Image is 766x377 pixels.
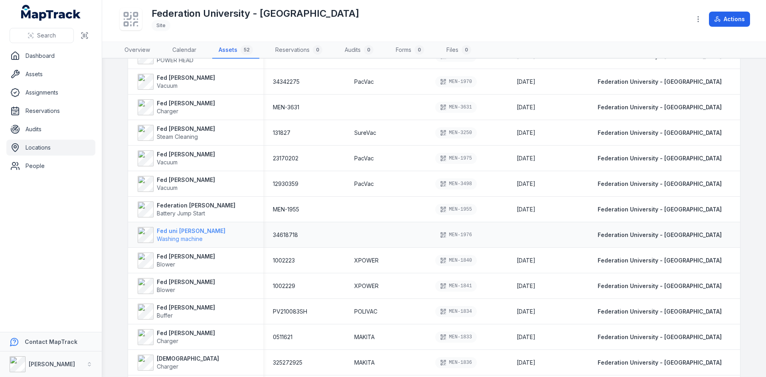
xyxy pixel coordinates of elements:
span: [DATE] [517,334,535,340]
span: [DATE] [517,180,535,187]
a: Federation University - [GEOGRAPHIC_DATA] [598,282,722,290]
strong: Fed [PERSON_NAME] [157,125,215,133]
span: PacVac [354,180,374,188]
span: POLIVAC [354,308,377,316]
strong: [DEMOGRAPHIC_DATA] [157,355,219,363]
a: Assignments [6,85,95,101]
span: PV210083SH [273,308,307,316]
a: Fed [PERSON_NAME]Buffer [138,304,215,320]
time: 2/22/2026, 12:00:00 AM [517,154,535,162]
a: Fed [PERSON_NAME]Blower [138,278,215,294]
span: Federation University - [GEOGRAPHIC_DATA] [598,180,722,187]
a: Audits [6,121,95,137]
a: Fed [PERSON_NAME]Charger [138,99,215,115]
div: 0 [415,45,424,55]
a: Overview [118,42,156,59]
span: [DATE] [517,257,535,264]
a: Federation University - [GEOGRAPHIC_DATA] [598,231,722,239]
span: [DATE] [517,155,535,162]
a: People [6,158,95,174]
a: Forms0 [389,42,430,59]
span: PacVac [354,154,374,162]
a: Federation University - [GEOGRAPHIC_DATA] [598,78,722,86]
a: Fed [PERSON_NAME]Vacuum [138,74,215,90]
a: Reservations [6,103,95,119]
span: Vacuum [157,184,178,191]
strong: Contact MapTrack [25,338,77,345]
span: Federation University - [GEOGRAPHIC_DATA] [598,359,722,366]
span: 12930359 [273,180,298,188]
div: MEN-1975 [435,153,477,164]
a: Federation University - [GEOGRAPHIC_DATA] [598,180,722,188]
div: MEN-1841 [435,280,477,292]
strong: Fed [PERSON_NAME] [157,253,215,261]
span: 131827 [273,129,290,137]
div: 52 [241,45,253,55]
span: [DATE] [517,104,535,111]
span: Federation University - [GEOGRAPHIC_DATA] [598,334,722,340]
div: 0 [462,45,471,55]
div: MEN-1834 [435,306,477,317]
span: Steam Cleaning [157,133,198,140]
span: [DATE] [517,129,535,136]
span: Buffer [157,312,173,319]
time: 2/22/26, 12:25:00 AM [517,308,535,316]
span: Federation University - [GEOGRAPHIC_DATA] [598,155,722,162]
strong: Fed [PERSON_NAME] [157,74,215,82]
div: 0 [313,45,322,55]
span: Blower [157,261,175,268]
span: [DATE] [517,206,535,213]
a: Fed [PERSON_NAME]Steam Cleaning [138,125,215,141]
strong: Fed uni [PERSON_NAME] [157,227,225,235]
div: 0 [364,45,373,55]
a: Federation University - [GEOGRAPHIC_DATA] [598,359,722,367]
span: Blower [157,286,175,293]
time: 2/22/26, 12:25:00 AM [517,282,535,290]
a: Dashboard [6,48,95,64]
a: Fed [PERSON_NAME]Blower [138,253,215,268]
span: XPOWER [354,282,379,290]
strong: Fed [PERSON_NAME] [157,176,215,184]
h1: Federation University - [GEOGRAPHIC_DATA] [152,7,359,20]
a: Fed [PERSON_NAME]Charger [138,329,215,345]
span: [DATE] [517,359,535,366]
span: POWER HEAD [157,57,193,63]
strong: Fed [PERSON_NAME] [157,278,215,286]
span: 325272925 [273,359,302,367]
span: PacVac [354,78,374,86]
span: Vacuum [157,82,178,89]
div: MEN-3498 [435,178,477,189]
time: 2/22/2026, 12:00:00 AM [517,78,535,86]
span: SureVac [354,129,376,137]
strong: Fed [PERSON_NAME] [157,329,215,337]
a: Federation University - [GEOGRAPHIC_DATA] [598,205,722,213]
a: Reservations0 [269,42,329,59]
a: Audits0 [338,42,380,59]
span: Federation University - [GEOGRAPHIC_DATA] [598,53,722,59]
div: MEN-1840 [435,255,477,266]
a: Federation University - [GEOGRAPHIC_DATA] [598,333,722,341]
time: 2/22/2026, 12:00:00 AM [517,359,535,367]
strong: [PERSON_NAME] [29,361,75,367]
time: 2/22/2026, 12:00:00 AM [517,103,535,111]
span: Federation University - [GEOGRAPHIC_DATA] [598,129,722,136]
span: Federation University - [GEOGRAPHIC_DATA] [598,206,722,213]
span: [DATE] [517,308,535,315]
a: Files0 [440,42,478,59]
div: MEN-1970 [435,76,477,87]
span: [DATE] [517,78,535,85]
span: 1002223 [273,257,295,264]
a: Calendar [166,42,203,59]
span: Federation University - [GEOGRAPHIC_DATA] [598,78,722,85]
span: Federation University - [GEOGRAPHIC_DATA] [598,104,722,111]
span: [DATE] [517,282,535,289]
a: Federation [PERSON_NAME]Battery Jump Start [138,201,235,217]
span: [DATE] [517,53,535,59]
button: Search [10,28,74,43]
time: 2/22/26, 12:25:00 AM [517,257,535,264]
time: 2/22/2026, 12:00:00 AM [517,129,535,137]
a: Federation University - [GEOGRAPHIC_DATA] [598,129,722,137]
span: 34342275 [273,78,300,86]
span: Federation University - [GEOGRAPHIC_DATA] [598,308,722,315]
a: Locations [6,140,95,156]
